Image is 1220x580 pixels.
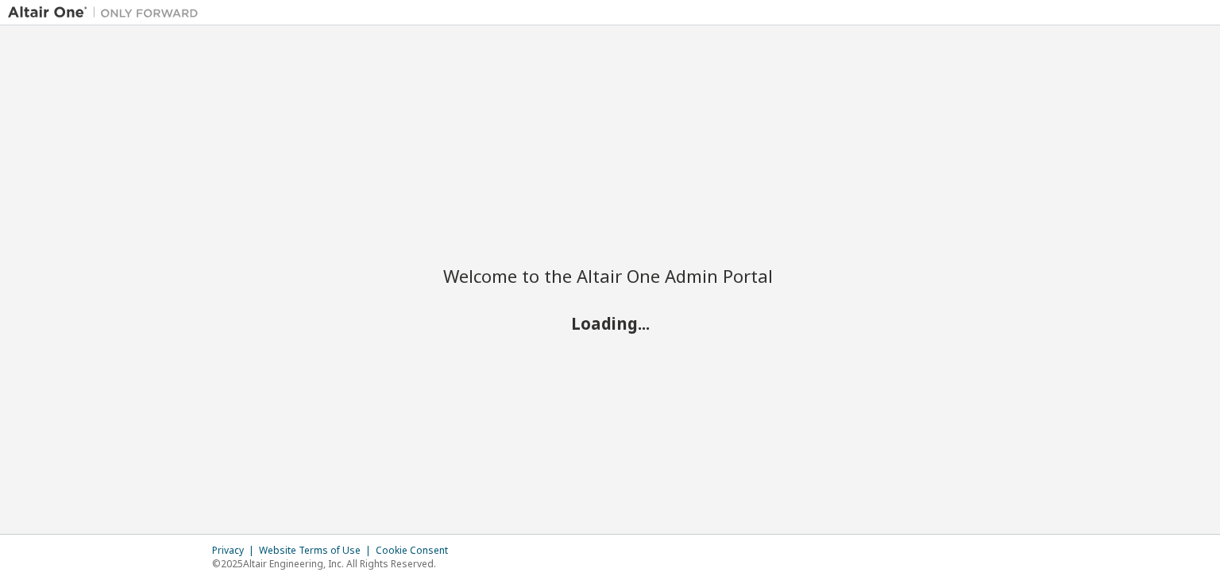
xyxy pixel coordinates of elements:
h2: Welcome to the Altair One Admin Portal [443,265,777,287]
h2: Loading... [443,313,777,334]
div: Website Terms of Use [259,544,376,557]
div: Privacy [212,544,259,557]
img: Altair One [8,5,207,21]
div: Cookie Consent [376,544,457,557]
p: © 2025 Altair Engineering, Inc. All Rights Reserved. [212,557,457,570]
